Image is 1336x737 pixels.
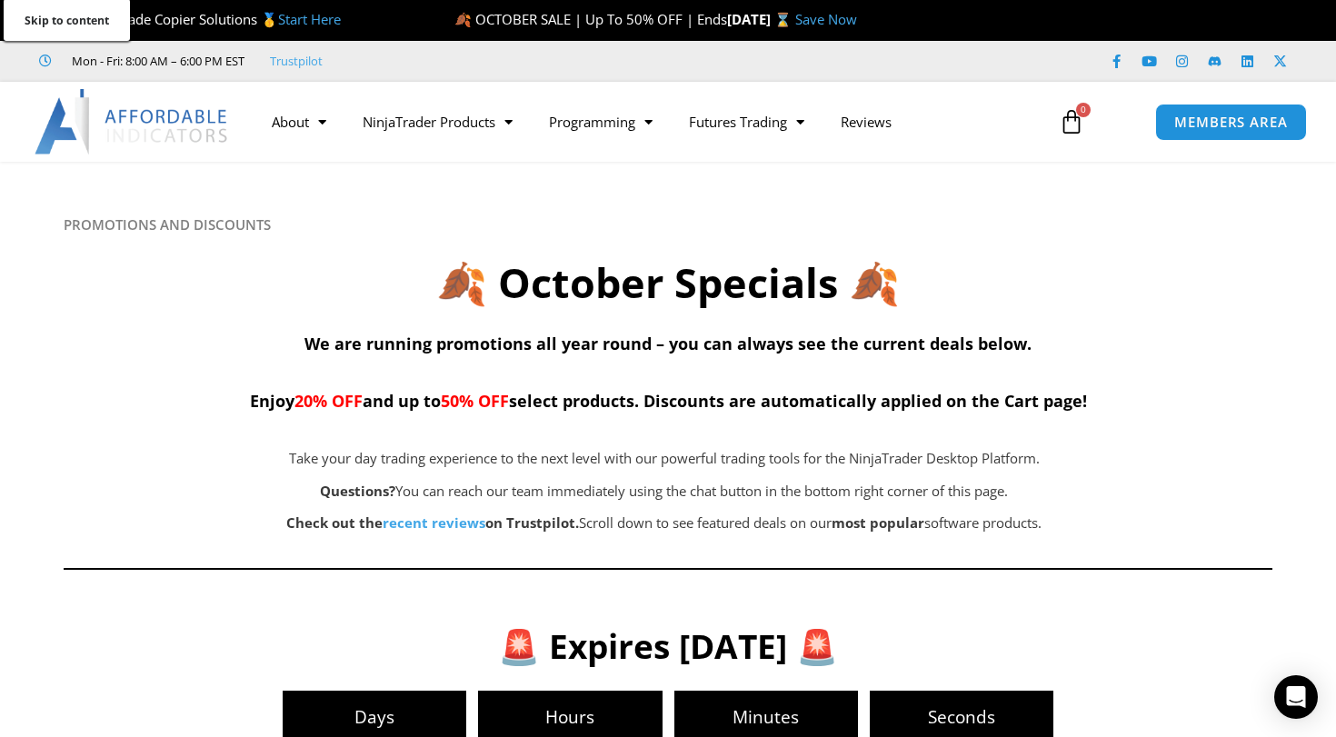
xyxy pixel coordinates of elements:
[254,101,344,143] a: About
[286,513,579,532] strong: Check out the on Trustpilot.
[304,333,1032,354] span: We are running promotions all year round – you can always see the current deals below.
[531,101,671,143] a: Programming
[320,482,395,500] strong: Questions?
[1174,115,1288,129] span: MEMBERS AREA
[478,709,662,726] span: Hours
[67,50,244,72] span: Mon - Fri: 8:00 AM – 6:00 PM EST
[278,10,341,28] a: Start Here
[383,513,485,532] a: recent reviews
[671,101,823,143] a: Futures Trading
[1155,104,1307,141] a: MEMBERS AREA
[344,101,531,143] a: NinjaTrader Products
[1274,675,1318,719] div: Open Intercom Messenger
[454,10,727,28] span: 🍂 OCTOBER SALE | Up To 50% OFF | Ends
[832,513,924,532] b: most popular
[870,709,1053,726] span: Seconds
[294,390,363,412] span: 20% OFF
[254,101,1042,143] nav: Menu
[1032,95,1112,148] a: 0
[283,709,466,726] span: Days
[155,511,1174,536] p: Scroll down to see featured deals on our software products.
[94,624,1243,668] h3: 🚨 Expires [DATE] 🚨
[823,101,910,143] a: Reviews
[250,390,1087,412] span: Enjoy and up to select products. Discounts are automatically applied on the Cart page!
[727,10,795,28] strong: [DATE] ⌛
[674,709,858,726] span: Minutes
[270,50,323,72] a: Trustpilot
[289,449,1040,467] span: Take your day trading experience to the next level with our powerful trading tools for the NinjaT...
[39,10,341,28] span: Compare Trade Copier Solutions 🥇
[441,390,509,412] span: 50% OFF
[64,216,1272,234] h6: PROMOTIONS AND DISCOUNTS
[155,479,1174,504] p: You can reach our team immediately using the chat button in the bottom right corner of this page.
[35,89,230,154] img: LogoAI | Affordable Indicators – NinjaTrader
[64,256,1272,310] h2: 🍂 October Specials 🍂
[1076,103,1091,117] span: 0
[795,10,857,28] a: Save Now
